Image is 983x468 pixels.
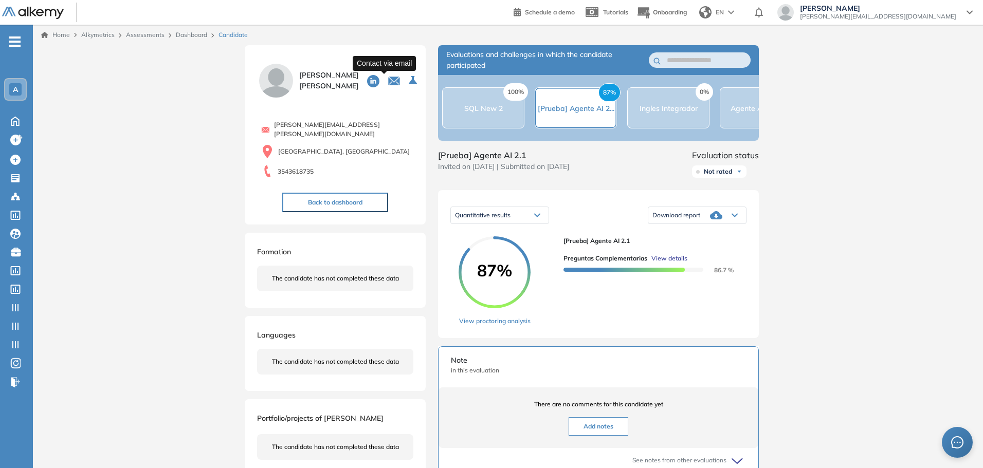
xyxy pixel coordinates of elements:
[800,12,956,21] span: [PERSON_NAME][EMAIL_ADDRESS][DOMAIN_NAME]
[353,56,416,71] div: Contact via email
[736,169,742,175] img: Arrow icon
[651,254,687,263] span: View details
[451,355,746,366] span: Note
[653,8,687,16] span: Onboarding
[278,147,410,156] span: [GEOGRAPHIC_DATA], [GEOGRAPHIC_DATA]
[438,161,569,172] span: Invited on [DATE] | Submitted on [DATE]
[13,85,18,93] span: A
[647,254,687,263] button: View details
[282,193,388,212] button: Back to dashboard
[538,104,614,113] span: [Prueba] Agente AI 2...
[652,211,700,219] span: Download report
[126,31,165,39] a: Assessments
[636,2,687,24] button: Onboarding
[272,357,399,366] span: The candidate has not completed these data
[569,417,628,436] button: Add notes
[951,436,963,448] span: message
[446,49,649,71] span: Evaluations and challenges in which the candidate participated
[464,104,503,113] span: SQL New 2
[728,10,734,14] img: arrow
[503,83,528,101] span: 100%
[704,167,732,176] span: Not rated
[278,167,314,176] span: 3543618735
[272,442,399,452] span: The candidate has not completed these data
[731,104,791,113] span: Agente AI prueba
[272,274,399,283] span: The candidate has not completed these data
[603,8,628,16] span: Tutorials
[451,400,746,409] span: There are no comments for this candidate yet
[640,104,698,113] span: Ingles Integrador
[459,262,531,278] span: 87%
[438,149,569,161] span: [Prueba] Agente AI 2.1
[257,247,291,256] span: Formation
[702,266,734,274] span: 86.7 %
[274,120,413,139] span: [PERSON_NAME][EMAIL_ADDRESS][PERSON_NAME][DOMAIN_NAME]
[41,30,70,40] a: Home
[632,456,726,465] span: See notes from other evaluations
[598,83,621,102] span: 87%
[696,83,713,101] span: 0%
[2,7,64,20] img: Logo
[455,211,511,219] span: Quantitative results
[451,366,746,375] span: in this evaluation
[692,149,759,161] span: Evaluation status
[219,30,248,40] span: Candidate
[176,31,207,39] a: Dashboard
[563,236,738,246] span: [Prueba] Agente AI 2.1
[525,8,575,16] span: Schedule a demo
[81,31,115,39] span: Alkymetrics
[257,330,296,340] span: Languages
[299,70,359,91] span: [PERSON_NAME] [PERSON_NAME]
[800,4,956,12] span: [PERSON_NAME]
[405,71,423,90] button: Select the active evaluation to evaluate the candidate
[563,254,647,263] span: Preguntas complementarias
[9,41,21,43] i: -
[459,316,531,326] a: View proctoring analysis
[716,8,724,17] span: EN
[257,414,384,423] span: Portfolio/projects of [PERSON_NAME]
[699,6,712,18] img: world
[514,5,575,17] a: Schedule a demo
[257,62,295,100] img: PROFILE_MENU_LOGO_USER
